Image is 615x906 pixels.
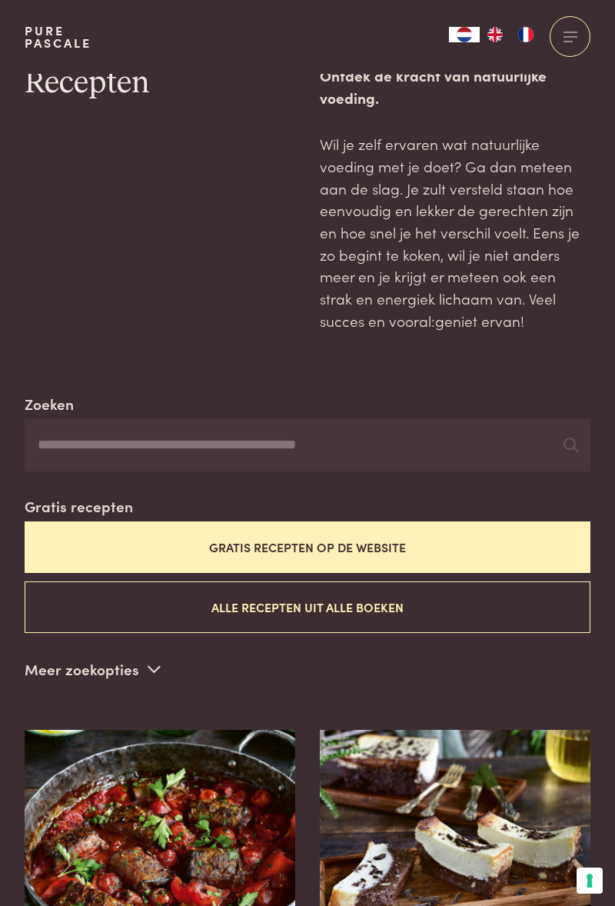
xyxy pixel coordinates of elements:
a: FR [510,27,541,42]
button: Uw voorkeuren voor toestemming voor trackingtechnologieën [577,868,603,894]
p: Meer zoekopties [25,658,161,681]
ul: Language list [480,27,541,42]
a: NL [449,27,480,42]
h1: Recepten [25,65,295,103]
a: EN [480,27,510,42]
label: Zoeken [25,393,74,415]
button: Gratis recepten op de website [25,521,590,573]
button: Alle recepten uit alle boeken [25,581,590,633]
aside: Language selected: Nederlands [449,27,541,42]
div: Language [449,27,480,42]
label: Gratis recepten [25,495,133,518]
strong: Ontdek de kracht van natuurlijke voeding. [320,65,547,108]
p: Wil je zelf ervaren wat natuurlijke voeding met je doet? Ga dan meteen aan de slag. Je zult verst... [320,133,590,331]
a: PurePascale [25,25,91,49]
